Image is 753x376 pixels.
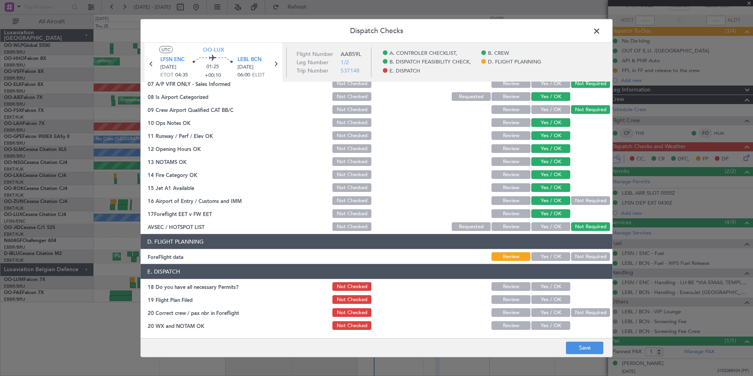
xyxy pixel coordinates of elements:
[571,222,610,231] button: Not Required
[571,105,610,114] button: Not Required
[141,19,612,43] header: Dispatch Checks
[571,252,610,261] button: Not Required
[571,196,610,205] button: Not Required
[571,79,610,88] button: Not Required
[571,308,610,317] button: Not Required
